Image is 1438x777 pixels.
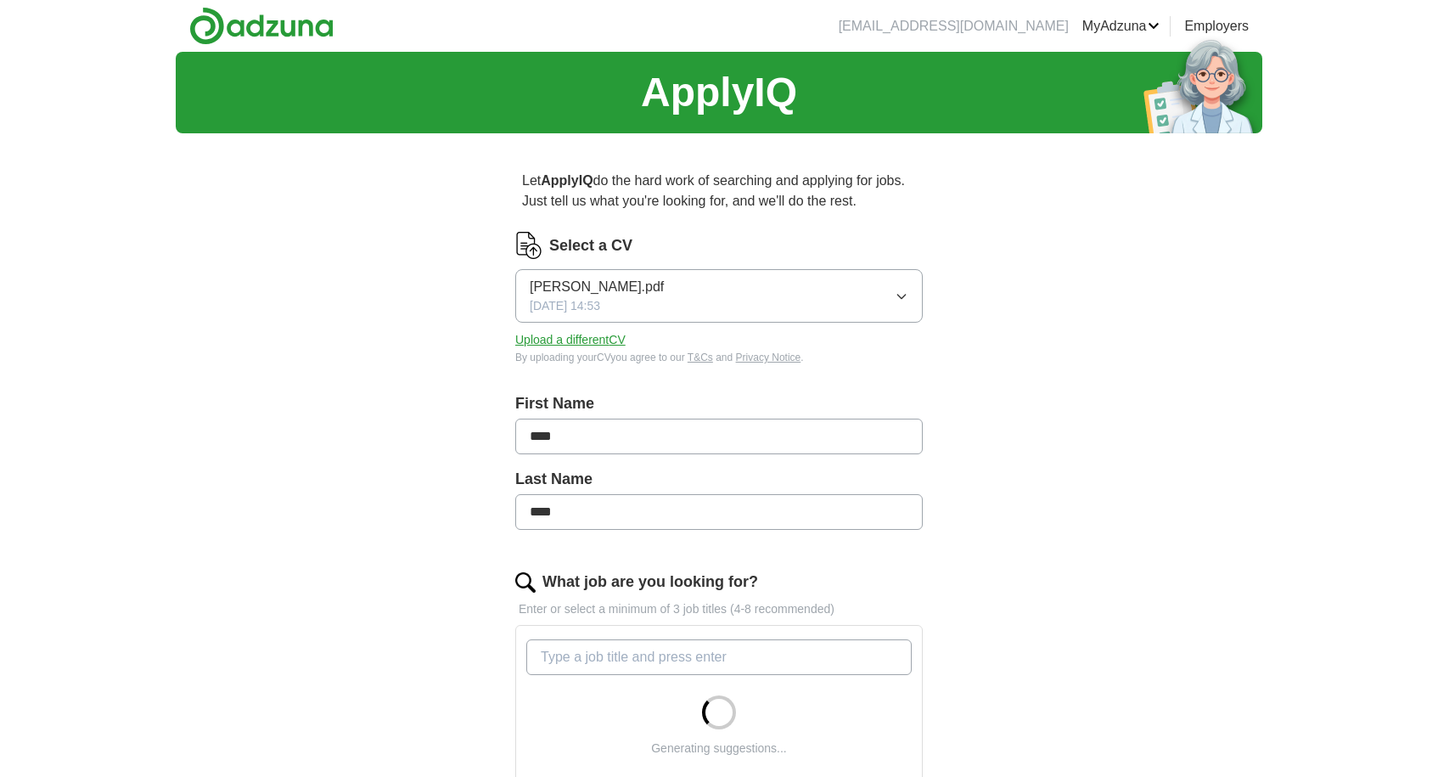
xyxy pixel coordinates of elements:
[515,232,542,259] img: CV Icon
[1082,16,1160,37] a: MyAdzuna
[515,468,923,491] label: Last Name
[541,173,593,188] strong: ApplyIQ
[515,164,923,218] p: Let do the hard work of searching and applying for jobs. Just tell us what you're looking for, an...
[530,277,664,297] span: [PERSON_NAME].pdf
[549,234,632,257] label: Select a CV
[515,269,923,323] button: [PERSON_NAME].pdf[DATE] 14:53
[542,571,758,594] label: What job are you looking for?
[515,572,536,593] img: search.png
[530,297,600,315] span: [DATE] 14:53
[641,62,797,123] h1: ApplyIQ
[688,352,713,363] a: T&Cs
[651,740,787,757] div: Generating suggestions...
[515,600,923,618] p: Enter or select a minimum of 3 job titles (4-8 recommended)
[515,392,923,415] label: First Name
[736,352,801,363] a: Privacy Notice
[515,350,923,365] div: By uploading your CV you agree to our and .
[189,7,334,45] img: Adzuna logo
[1184,16,1249,37] a: Employers
[839,16,1069,37] li: [EMAIL_ADDRESS][DOMAIN_NAME]
[526,639,912,675] input: Type a job title and press enter
[515,331,626,349] button: Upload a differentCV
